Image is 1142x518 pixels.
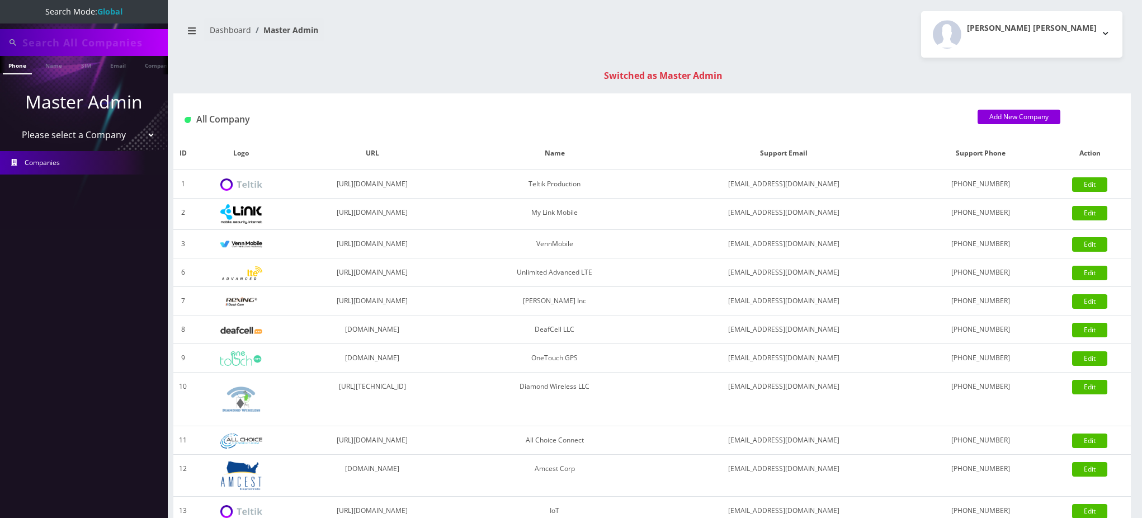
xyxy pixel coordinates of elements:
img: IoT [220,505,262,518]
td: [EMAIL_ADDRESS][DOMAIN_NAME] [654,455,913,497]
td: DeafCell LLC [455,315,654,344]
a: Add New Company [978,110,1060,124]
a: Edit [1072,434,1107,448]
td: OneTouch GPS [455,344,654,373]
td: 10 [173,373,192,426]
td: All Choice Connect [455,426,654,455]
a: Edit [1072,237,1107,252]
td: [EMAIL_ADDRESS][DOMAIN_NAME] [654,373,913,426]
div: Switched as Master Admin [185,69,1142,82]
td: [PHONE_NUMBER] [913,426,1049,455]
th: URL [290,137,455,170]
td: [EMAIL_ADDRESS][DOMAIN_NAME] [654,199,913,230]
td: [PHONE_NUMBER] [913,455,1049,497]
td: [PHONE_NUMBER] [913,170,1049,199]
td: [EMAIL_ADDRESS][DOMAIN_NAME] [654,258,913,287]
a: Phone [3,56,32,74]
td: [URL][DOMAIN_NAME] [290,230,455,258]
td: [PHONE_NUMBER] [913,199,1049,230]
td: Unlimited Advanced LTE [455,258,654,287]
td: [URL][DOMAIN_NAME] [290,170,455,199]
a: Edit [1072,294,1107,309]
th: Action [1049,137,1131,170]
td: [PHONE_NUMBER] [913,373,1049,426]
h2: [PERSON_NAME] [PERSON_NAME] [967,23,1097,33]
td: [DOMAIN_NAME] [290,455,455,497]
th: Logo [192,137,290,170]
a: Name [40,56,68,73]
img: All Company [185,117,191,123]
img: All Choice Connect [220,434,262,449]
li: Master Admin [251,24,318,36]
td: 6 [173,258,192,287]
a: Edit [1072,351,1107,366]
td: 3 [173,230,192,258]
img: My Link Mobile [220,204,262,224]
a: Email [105,56,131,73]
td: [PERSON_NAME] Inc [455,287,654,315]
a: Dashboard [210,25,251,35]
td: [DOMAIN_NAME] [290,344,455,373]
a: Company [139,56,177,73]
span: Companies [25,158,60,167]
h1: All Company [185,114,961,125]
th: Support Phone [913,137,1049,170]
td: VennMobile [455,230,654,258]
td: 2 [173,199,192,230]
th: Name [455,137,654,170]
strong: Global [97,6,122,17]
img: Amcest Corp [220,460,262,491]
td: [URL][DOMAIN_NAME] [290,258,455,287]
td: 9 [173,344,192,373]
td: [EMAIL_ADDRESS][DOMAIN_NAME] [654,230,913,258]
img: Diamond Wireless LLC [220,378,262,420]
td: Teltik Production [455,170,654,199]
a: Edit [1072,266,1107,280]
td: [PHONE_NUMBER] [913,230,1049,258]
a: Edit [1072,380,1107,394]
th: Support Email [654,137,913,170]
a: Edit [1072,323,1107,337]
a: Edit [1072,177,1107,192]
td: 7 [173,287,192,315]
td: [PHONE_NUMBER] [913,287,1049,315]
img: Rexing Inc [220,296,262,307]
td: [EMAIL_ADDRESS][DOMAIN_NAME] [654,344,913,373]
td: [URL][DOMAIN_NAME] [290,287,455,315]
img: DeafCell LLC [220,327,262,334]
img: VennMobile [220,241,262,248]
img: Teltik Production [220,178,262,191]
td: 8 [173,315,192,344]
td: [URL][DOMAIN_NAME] [290,426,455,455]
span: Search Mode: [45,6,122,17]
td: [URL][DOMAIN_NAME] [290,199,455,230]
td: Amcest Corp [455,455,654,497]
td: [PHONE_NUMBER] [913,344,1049,373]
td: [EMAIL_ADDRESS][DOMAIN_NAME] [654,315,913,344]
td: [EMAIL_ADDRESS][DOMAIN_NAME] [654,426,913,455]
a: Edit [1072,206,1107,220]
td: [PHONE_NUMBER] [913,315,1049,344]
td: Diamond Wireless LLC [455,373,654,426]
td: 11 [173,426,192,455]
a: SIM [75,56,97,73]
td: [PHONE_NUMBER] [913,258,1049,287]
input: Search All Companies [22,32,165,53]
img: Unlimited Advanced LTE [220,266,262,280]
nav: breadcrumb [182,18,644,50]
td: My Link Mobile [455,199,654,230]
img: OneTouch GPS [220,351,262,366]
td: 1 [173,170,192,199]
td: [URL][TECHNICAL_ID] [290,373,455,426]
td: 12 [173,455,192,497]
td: [EMAIL_ADDRESS][DOMAIN_NAME] [654,287,913,315]
td: [DOMAIN_NAME] [290,315,455,344]
th: ID [173,137,192,170]
button: [PERSON_NAME] [PERSON_NAME] [921,11,1122,58]
a: Edit [1072,462,1107,477]
td: [EMAIL_ADDRESS][DOMAIN_NAME] [654,170,913,199]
